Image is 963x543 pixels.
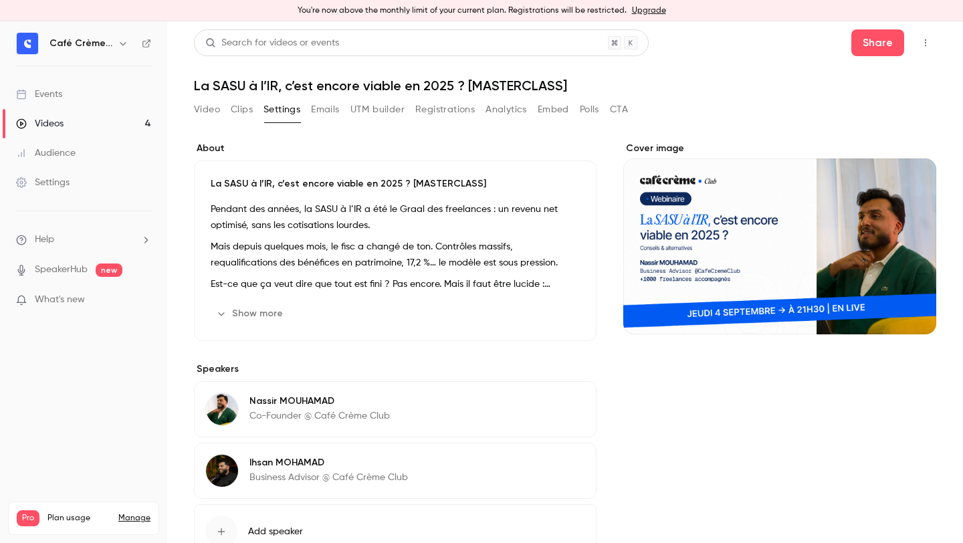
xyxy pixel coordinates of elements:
span: Help [35,233,54,247]
button: Share [851,29,904,56]
p: La SASU à l’IR, c’est encore viable en 2025 ? [MASTERCLASS] [211,177,580,191]
img: Nassir MOUHAMAD [206,393,238,425]
button: Embed [538,99,569,120]
img: Ihsan MOHAMAD [206,455,238,487]
span: Plan usage [47,513,110,524]
button: Top Bar Actions [915,32,936,53]
span: new [96,263,122,277]
label: Cover image [623,142,936,155]
div: Events [16,88,62,101]
button: Polls [580,99,599,120]
div: Nassir MOUHAMADNassir MOUHAMADCo-Founder @ Café Crème Club [194,381,597,437]
button: CTA [610,99,628,120]
span: Add speaker [248,525,303,538]
label: Speakers [194,362,597,376]
div: Ihsan MOHAMADIhsan MOHAMADBusiness Advisor @ Café Crème Club [194,443,597,499]
img: Café Crème Club [17,33,38,54]
h6: Café Crème Club [49,37,112,50]
p: Ihsan MOHAMAD [249,456,408,469]
div: Videos [16,117,64,130]
p: Business Advisor @ Café Crème Club [249,471,408,484]
a: Upgrade [632,5,666,16]
p: Nassir MOUHAMAD [249,395,390,408]
div: Search for videos or events [205,36,339,50]
button: Registrations [415,99,475,120]
button: Settings [263,99,300,120]
p: Pendant des années, la SASU à l’IR a été le Graal des freelances : un revenu net optimisé, sans l... [211,201,580,233]
a: Manage [118,513,150,524]
button: Show more [211,303,291,324]
button: Emails [311,99,339,120]
div: Audience [16,146,76,160]
span: Pro [17,510,39,526]
section: Cover image [623,142,936,334]
p: Mais depuis quelques mois, le fisc a changé de ton. Contrôles massifs, requalifications des bénéf... [211,239,580,271]
label: About [194,142,597,155]
p: Est-ce que ça veut dire que tout est fini ? Pas encore. Mais il faut être lucide : l’incertitude ... [211,276,580,292]
button: Clips [231,99,253,120]
p: Co-Founder @ Café Crème Club [249,409,390,423]
button: UTM builder [350,99,405,120]
span: What's new [35,293,85,307]
h1: La SASU à l’IR, c’est encore viable en 2025 ? [MASTERCLASS] [194,78,936,94]
a: SpeakerHub [35,263,88,277]
div: Settings [16,176,70,189]
button: Video [194,99,220,120]
li: help-dropdown-opener [16,233,151,247]
button: Analytics [486,99,527,120]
